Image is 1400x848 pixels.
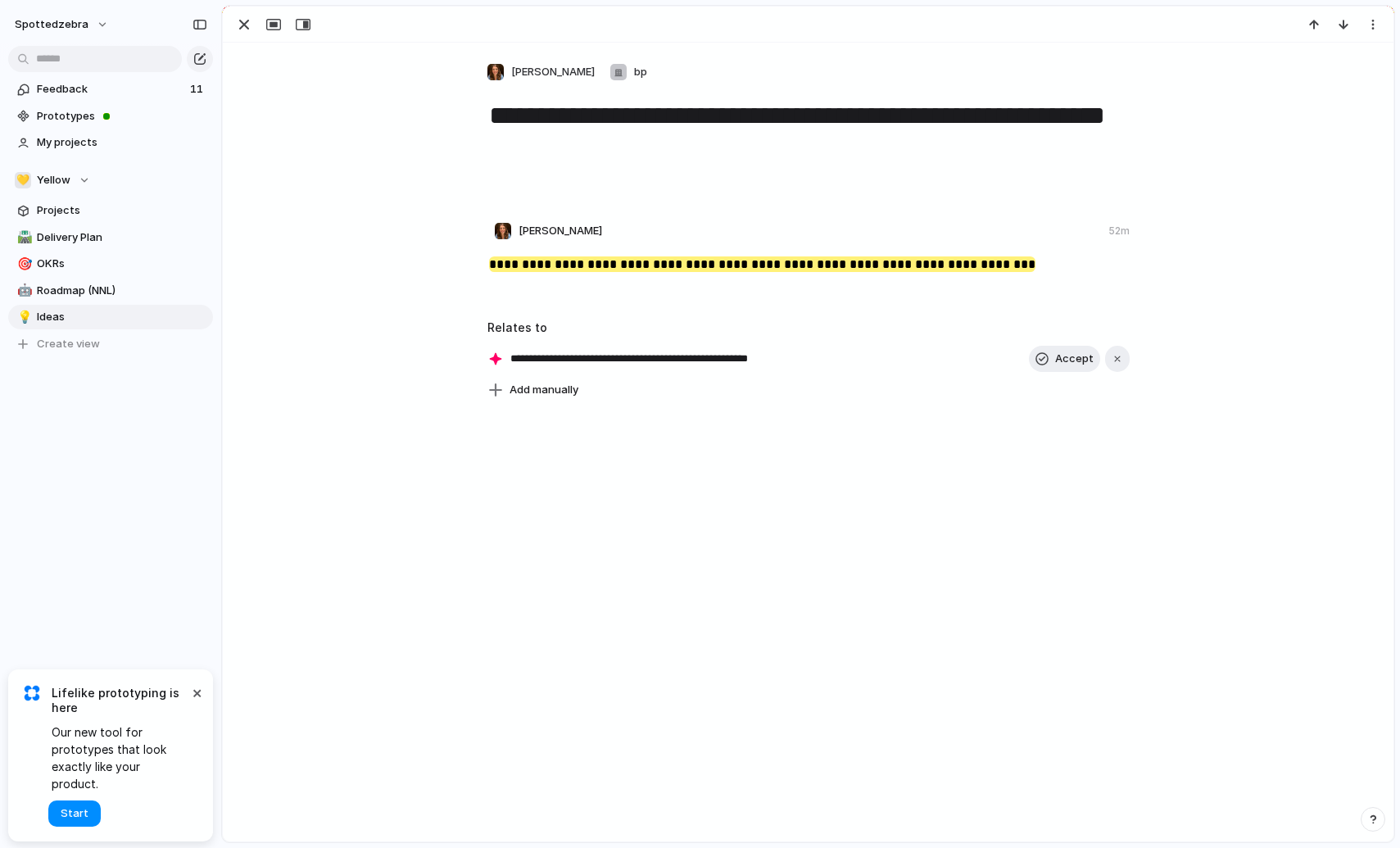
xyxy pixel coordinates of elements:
[15,256,31,272] button: 🎯
[511,64,595,80] span: [PERSON_NAME]
[15,229,31,246] button: 🛣️
[8,305,213,329] a: 💡Ideas
[190,81,206,97] span: 11
[37,336,100,352] span: Create view
[634,64,647,80] span: bp
[37,283,207,299] span: Roadmap (NNL)
[17,255,29,274] div: 🎯
[1029,346,1100,372] button: Accept
[1055,351,1094,367] span: Accept
[37,229,207,246] span: Delivery Plan
[15,16,88,33] span: spottedzebra
[15,309,31,325] button: 💡
[61,805,88,822] span: Start
[482,379,585,401] button: Add manually
[37,256,207,272] span: OKRs
[8,198,213,223] a: Projects
[8,225,213,250] a: 🛣️Delivery Plan
[37,172,70,188] span: Yellow
[37,202,207,219] span: Projects
[15,172,31,188] div: 💛
[17,281,29,300] div: 🤖
[483,59,599,85] button: [PERSON_NAME]
[37,81,185,97] span: Feedback
[8,104,213,129] a: Prototypes
[8,130,213,155] a: My projects
[605,59,651,85] button: bp
[7,11,117,38] button: spottedzebra
[187,682,206,702] button: Dismiss
[8,252,213,276] a: 🎯OKRs
[510,382,578,398] span: Add manually
[17,228,29,247] div: 🛣️
[487,319,1130,336] h3: Relates to
[52,723,188,792] span: Our new tool for prototypes that look exactly like your product.
[48,800,101,827] button: Start
[8,77,213,102] a: Feedback11
[1108,224,1130,238] div: 52m
[8,168,213,193] button: 💛Yellow
[37,309,207,325] span: Ideas
[8,279,213,303] a: 🤖Roadmap (NNL)
[52,686,188,715] span: Lifelike prototyping is here
[15,283,31,299] button: 🤖
[37,108,207,125] span: Prototypes
[519,223,602,239] span: [PERSON_NAME]
[17,308,29,327] div: 💡
[8,332,213,356] button: Create view
[37,134,207,151] span: My projects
